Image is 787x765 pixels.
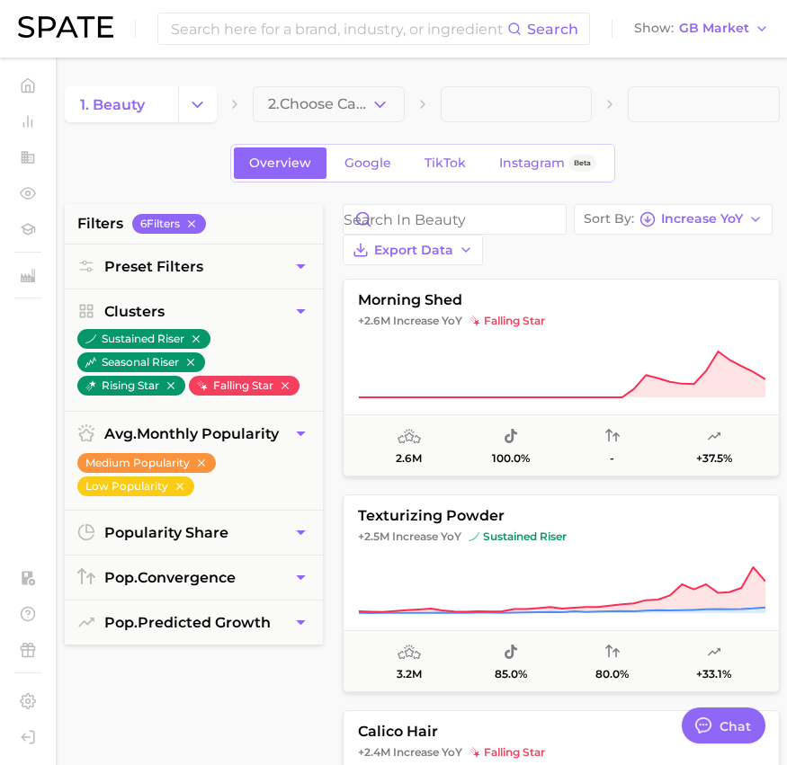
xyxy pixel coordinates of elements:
[344,156,391,171] span: Google
[696,668,731,680] span: +33.1%
[495,668,527,680] span: 85.0%
[329,147,407,179] a: Google
[77,352,205,372] button: seasonal riser
[104,258,203,275] span: Preset Filters
[358,314,390,327] span: +2.6m
[132,214,206,234] button: 6Filters
[77,329,210,349] button: sustained riser
[634,23,674,33] span: Show
[595,668,629,680] span: 80.0%
[707,642,721,663] span: popularity predicted growth: Likely
[104,569,138,586] abbr: popularity index
[470,745,545,760] span: falling star
[343,494,780,692] button: texturizing powder+2.5m Increase YoYsustained risersustained riser3.2m85.0%80.0%+33.1%
[492,452,530,465] span: 100.0%
[249,156,311,171] span: Overview
[85,380,96,391] img: rising star
[104,425,137,442] abbr: average
[605,642,620,663] span: popularity convergence: Very High Convergence
[661,214,743,224] span: Increase YoY
[65,511,323,555] button: popularity share
[104,569,236,586] span: convergence
[630,17,774,40] button: ShowGB Market
[189,376,300,396] button: falling star
[85,357,96,368] img: seasonal riser
[425,156,466,171] span: TikTok
[470,316,480,326] img: falling star
[396,452,422,465] span: 2.6m
[679,23,749,33] span: GB Market
[527,21,578,38] span: Search
[605,426,620,448] span: popularity convergence: Insufficient Data
[393,314,462,328] span: Increase YoY
[610,452,614,465] span: -
[358,745,390,759] span: +2.4m
[398,642,421,663] span: average monthly popularity: Medium Popularity
[178,86,217,122] button: Change Category
[696,452,732,465] span: +37.5%
[344,205,566,234] input: Search in beauty
[470,314,545,328] span: falling star
[197,380,208,391] img: falling star
[169,13,507,44] input: Search here for a brand, industry, or ingredient
[584,214,634,224] span: Sort By
[80,96,145,113] span: 1. beauty
[77,213,123,235] span: filters
[65,86,178,122] a: 1. beauty
[65,556,323,600] button: pop.convergence
[65,412,323,456] button: avg.monthly popularity
[484,147,612,179] a: InstagramBeta
[65,289,323,334] button: Clusters
[104,614,271,631] span: predicted growth
[374,243,453,258] span: Export Data
[397,668,422,680] span: 3.2m
[393,745,462,760] span: Increase YoY
[504,426,518,448] span: popularity share: TikTok
[344,292,779,308] span: morning shed
[268,96,371,112] span: 2. Choose Category
[343,279,780,476] button: morning shed+2.6m Increase YoYfalling starfalling star2.6m100.0%-+37.5%
[253,86,405,122] button: 2.Choose Category
[18,16,113,38] img: SPATE
[104,614,138,631] abbr: popularity index
[469,531,479,542] img: sustained riser
[409,147,481,179] a: TikTok
[77,453,216,473] button: Medium Popularity
[65,600,323,645] button: pop.predicted growth
[104,425,279,442] span: monthly popularity
[344,508,779,524] span: texturizing powder
[398,426,421,448] span: average monthly popularity: Medium Popularity
[104,524,228,541] span: popularity share
[344,724,779,740] span: calico hair
[85,334,96,344] img: sustained riser
[469,529,567,544] span: sustained riser
[77,376,185,396] button: rising star
[392,529,461,544] span: Increase YoY
[234,147,326,179] a: Overview
[77,476,194,496] button: Low Popularity
[358,529,389,543] span: +2.5m
[574,156,591,171] span: Beta
[574,204,773,235] button: Sort ByIncrease YoY
[504,642,518,663] span: popularity share: TikTok
[104,303,165,320] span: Clusters
[707,426,721,448] span: popularity predicted growth: Likely
[65,245,323,289] button: Preset Filters
[343,235,483,265] button: Export Data
[14,724,41,751] a: Log out. Currently logged in with e-mail mathilde@spate.nyc.
[499,156,565,171] span: Instagram
[470,747,480,758] img: falling star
